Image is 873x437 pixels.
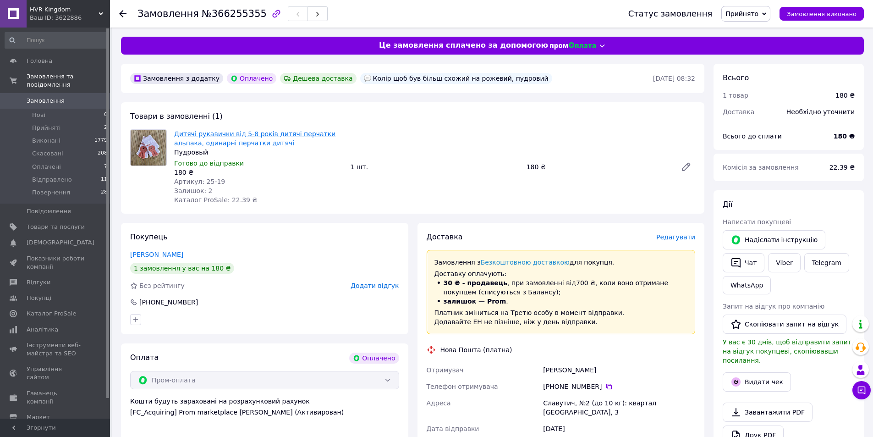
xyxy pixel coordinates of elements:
[656,233,695,241] span: Редагувати
[723,403,813,422] a: Завантажити PDF
[427,366,464,374] span: Отримувач
[523,160,673,173] div: 180 ₴
[32,111,45,119] span: Нові
[30,6,99,14] span: HVR Kingdom
[174,187,213,194] span: Залишок: 2
[27,326,58,334] span: Аналітика
[27,365,85,382] span: Управління сайтом
[27,389,85,406] span: Гаманець компанії
[723,73,749,82] span: Всього
[131,130,166,166] img: Дитячі рукавички від 5-8 років дитячі перчатки альпака, одинарні перчатки дитячі
[723,276,771,294] a: WhatsApp
[119,9,126,18] div: Повернутися назад
[434,258,688,267] p: Замовлення з для покупця.
[27,223,85,231] span: Товари та послуги
[723,303,824,310] span: Запит на відгук про компанію
[174,148,343,157] div: Пудровый
[541,395,697,420] div: Славутич, №2 (до 10 кг): квартал [GEOGRAPHIC_DATA], 3
[27,72,110,89] span: Замовлення та повідомлення
[174,178,225,185] span: Артикул: 25-19
[780,7,864,21] button: Замовлення виконано
[130,263,234,274] div: 1 замовлення у вас на 180 ₴
[27,207,71,216] span: Повідомлення
[723,230,825,249] button: Надіслати інструкцію
[202,8,267,19] span: №366255355
[130,73,223,84] div: Замовлення з додатку
[804,253,849,272] a: Telegram
[174,160,244,167] span: Готово до відправки
[32,149,63,158] span: Скасовані
[349,353,399,364] div: Оплачено
[138,298,199,307] div: [PHONE_NUMBER]
[130,232,168,241] span: Покупець
[628,9,713,18] div: Статус замовлення
[27,57,52,65] span: Головна
[27,413,50,421] span: Маркет
[427,232,463,241] span: Доставка
[32,176,72,184] span: Відправлено
[32,188,70,197] span: Повернення
[835,91,855,100] div: 180 ₴
[280,73,356,84] div: Дешева доставка
[130,251,183,258] a: [PERSON_NAME]
[434,278,688,297] li: , при замовленні від 700 ₴ , коли воно отримане покупцем (списуються з Балансу);
[427,425,479,432] span: Дата відправки
[30,14,110,22] div: Ваш ID: 3622886
[723,164,799,171] span: Комісія за замовлення
[27,294,51,302] span: Покупці
[130,112,223,121] span: Товари в замовленні (1)
[27,254,85,271] span: Показники роботи компанії
[174,130,335,147] a: Дитячі рукавички від 5-8 років дитячі перчатки альпака, одинарні перчатки дитячі
[227,73,276,84] div: Оплачено
[723,200,732,209] span: Дії
[427,383,498,390] span: Телефон отримувача
[434,297,688,306] li: .
[723,338,851,364] span: У вас є 30 днів, щоб відправити запит на відгук покупцеві, скопіювавши посилання.
[787,11,857,17] span: Замовлення виконано
[834,133,855,140] b: 180 ₴
[427,250,696,335] div: Доставку оплачують:
[32,163,61,171] span: Оплачені
[27,341,85,358] span: Інструменти веб-майстра та SEO
[94,137,107,145] span: 1779
[360,73,552,84] div: Колір щоб був більш схожий на рожевий, пудровий
[104,163,107,171] span: 7
[438,345,515,354] div: Нова Пошта (платна)
[101,176,107,184] span: 11
[677,158,695,176] a: Редагувати
[541,362,697,378] div: [PERSON_NAME]
[101,188,107,197] span: 28
[130,397,399,417] div: Кошти будуть зараховані на розрахунковий рахунок
[723,92,748,99] span: 1 товар
[444,298,506,305] b: залишок — Prom
[379,40,548,51] span: Це замовлення сплачено за допомогою
[444,279,508,287] b: 30 ₴ - продавець
[427,399,451,407] span: Адреса
[481,259,570,266] a: Безкоштовною доставкою
[725,10,758,17] span: Прийнято
[130,408,399,417] div: [FC_Acquiring] Prom marketplace [PERSON_NAME] (Активирован)
[723,218,791,226] span: Написати покупцеві
[829,164,855,171] span: 22.39 ₴
[27,310,76,318] span: Каталог ProSale
[434,308,688,326] p: Платник зміниться на Третю особу в момент відправки. Додавайте ЕН не пізніше, ніж у день відправки.
[653,75,695,82] time: [DATE] 08:32
[98,149,107,158] span: 208
[723,133,782,140] span: Всього до сплати
[104,111,107,119] span: 0
[852,381,871,399] button: Чат з покупцем
[32,137,60,145] span: Виконані
[104,124,107,132] span: 2
[346,160,522,173] div: 1 шт.
[32,124,60,132] span: Прийняті
[723,108,754,116] span: Доставка
[139,282,185,289] span: Без рейтингу
[723,253,764,272] button: Чат
[137,8,199,19] span: Замовлення
[174,196,257,204] span: Каталог ProSale: 22.39 ₴
[781,102,860,122] div: Необхідно уточнити
[27,278,50,287] span: Відгуки
[27,97,65,105] span: Замовлення
[768,253,800,272] a: Viber
[351,282,399,289] span: Додати відгук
